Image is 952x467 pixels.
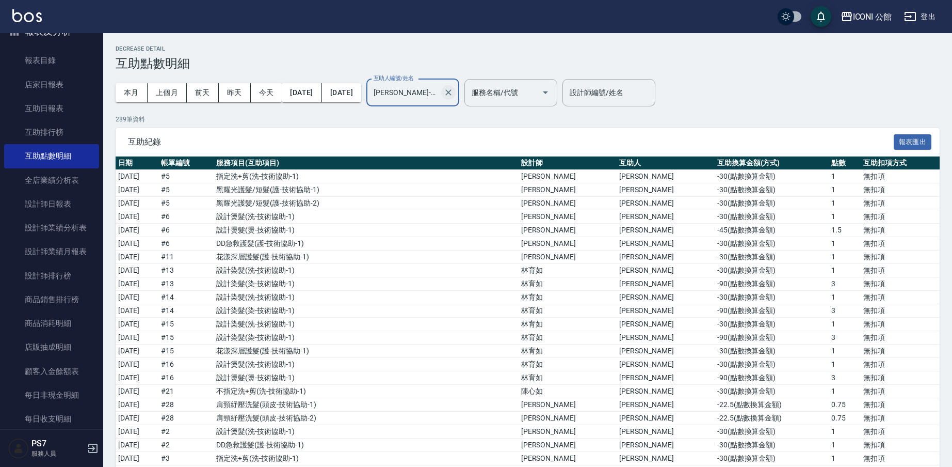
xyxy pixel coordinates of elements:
td: -22.5 ( 點數換算金額 ) [715,398,829,412]
td: 1.5 [829,224,861,237]
td: [PERSON_NAME] [617,425,715,439]
td: [PERSON_NAME] [617,439,715,452]
td: [DATE] [116,439,158,452]
td: # 15 [158,318,214,331]
td: -30 ( 點數換算金額 ) [715,210,829,224]
td: [PERSON_NAME] [519,197,617,210]
td: 無扣項 [861,412,940,425]
td: 1 [829,291,861,304]
a: 報表目錄 [4,49,99,72]
td: [DATE] [116,291,158,304]
h2: Decrease Detail [116,45,940,52]
a: 每日非現金明細 [4,383,99,407]
td: [DATE] [116,358,158,371]
td: [PERSON_NAME] [617,237,715,251]
td: # 15 [158,345,214,358]
td: [PERSON_NAME] [617,304,715,318]
td: 設計燙髮 ( 洗-技術協助-1 ) [214,358,518,371]
td: 無扣項 [861,183,940,197]
td: # 11 [158,251,214,264]
td: [DATE] [116,318,158,331]
td: -30 ( 點數換算金額 ) [715,358,829,371]
td: 1 [829,251,861,264]
td: [PERSON_NAME] [519,398,617,412]
td: 1 [829,197,861,210]
a: 互助點數明細 [4,144,99,168]
td: # 28 [158,398,214,412]
button: ICONI 公館 [836,6,896,27]
td: 3 [829,331,861,345]
td: -30 ( 點數換算金額 ) [715,170,829,183]
td: 花漾深層護髮 ( 護-技術協助-1 ) [214,345,518,358]
th: 日期 [116,157,158,170]
td: 設計燙髮 ( 燙-技術協助-1 ) [214,224,518,237]
td: [DATE] [116,398,158,412]
a: 設計師業績月報表 [4,240,99,263]
td: # 16 [158,358,214,371]
td: # 15 [158,331,214,345]
td: [PERSON_NAME] [617,224,715,237]
a: 設計師排行榜 [4,264,99,288]
td: 林育如 [519,331,617,345]
td: 林育如 [519,358,617,371]
td: 無扣項 [861,385,940,398]
td: # 5 [158,197,214,210]
td: [PERSON_NAME] [617,412,715,425]
td: [PERSON_NAME] [617,291,715,304]
button: Open [537,84,554,101]
td: 1 [829,345,861,358]
td: 肩頸紓壓洗髮 ( 頭皮-技術協助-1 ) [214,398,518,412]
td: 0.75 [829,412,861,425]
td: DD急救護髮 ( 護-技術協助-1 ) [214,237,518,251]
button: [DATE] [282,83,321,102]
td: -45 ( 點數換算金額 ) [715,224,829,237]
td: 林育如 [519,318,617,331]
td: 3 [829,304,861,318]
td: [PERSON_NAME] [519,251,617,264]
td: [PERSON_NAME] [617,452,715,465]
td: 林育如 [519,345,617,358]
td: [PERSON_NAME] [617,170,715,183]
a: 店販抽成明細 [4,335,99,359]
th: 點數 [829,157,861,170]
td: 設計燙髮 ( 燙-技術協助-1 ) [214,371,518,385]
td: 1 [829,439,861,452]
td: [DATE] [116,385,158,398]
button: [DATE] [322,83,361,102]
td: [PERSON_NAME] [617,371,715,385]
td: [DATE] [116,224,158,237]
a: 互助排行榜 [4,120,99,144]
a: 全店業績分析表 [4,168,99,192]
th: 互助扣項方式 [861,157,940,170]
td: [DATE] [116,412,158,425]
td: -30 ( 點數換算金額 ) [715,318,829,331]
td: 指定洗+剪 ( 洗-技術協助-1 ) [214,452,518,465]
td: 黑耀光護髮/短髮 ( 護-技術協助-2 ) [214,197,518,210]
td: -30 ( 點數換算金額 ) [715,439,829,452]
td: 無扣項 [861,452,940,465]
td: [PERSON_NAME] [519,237,617,251]
td: -30 ( 點數換算金額 ) [715,264,829,277]
th: 互助人 [617,157,715,170]
button: 本月 [116,83,148,102]
td: [PERSON_NAME] [617,277,715,291]
th: 互助換算金額(方式) [715,157,829,170]
td: [PERSON_NAME] [519,183,617,197]
img: Person [8,438,29,459]
td: 無扣項 [861,170,940,183]
td: 設計染髮 ( 洗-技術協助-1 ) [214,318,518,331]
button: 前天 [187,83,219,102]
td: 1 [829,170,861,183]
td: -30 ( 點數換算金額 ) [715,425,829,439]
td: [PERSON_NAME] [519,224,617,237]
td: -22.5 ( 點數換算金額 ) [715,412,829,425]
img: Logo [12,9,42,22]
td: 設計染髮 ( 染-技術協助-1 ) [214,277,518,291]
td: 1 [829,210,861,224]
th: 服務項目(互助項目) [214,157,518,170]
td: 不指定洗+剪 ( 洗-技術協助-1 ) [214,385,518,398]
td: 林育如 [519,304,617,318]
a: 每日收支明細 [4,407,99,431]
button: 今天 [251,83,282,102]
td: # 21 [158,385,214,398]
